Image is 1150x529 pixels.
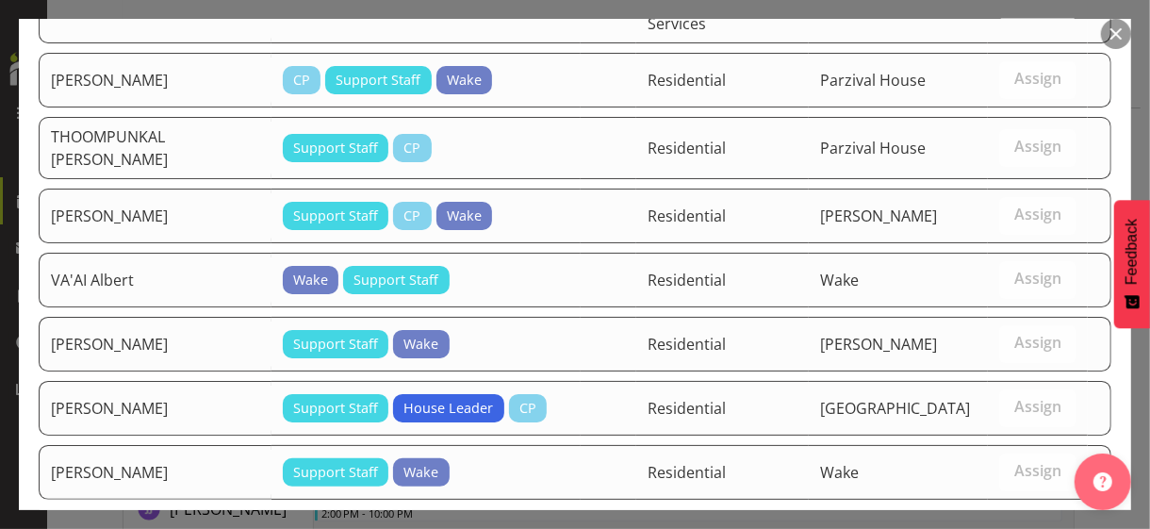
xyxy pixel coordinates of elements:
span: Parzival House [820,138,926,158]
span: Parzival House [820,70,926,91]
span: Residential [648,462,726,483]
span: CP [293,70,310,91]
span: Wake [447,206,482,226]
span: Assign [1014,461,1061,480]
td: [PERSON_NAME] [39,189,271,243]
span: Support Staff [336,70,420,91]
img: help-xxl-2.png [1093,472,1112,491]
span: Support Staff [293,138,378,158]
span: Wake [293,270,328,290]
td: [PERSON_NAME] [39,317,271,372]
span: Assign [1014,137,1061,156]
span: Assign [1014,205,1061,223]
span: Support Staff [293,206,378,226]
span: Wake [403,462,438,483]
span: Assign [1014,333,1061,352]
span: Residential [648,206,726,226]
span: Assign [1014,269,1061,288]
td: [PERSON_NAME] [39,53,271,107]
span: House Leader [403,398,493,419]
span: Residential [648,398,726,419]
span: [PERSON_NAME] [820,206,937,226]
span: CP [403,138,420,158]
span: Wake [447,70,482,91]
span: Support Staff [293,334,378,355]
span: Feedback [1124,219,1141,285]
span: CP [519,398,536,419]
td: VA'AI Albert [39,253,271,307]
span: Support Staff [293,462,378,483]
span: Support Staff [353,270,438,290]
span: Residential [648,138,726,158]
span: Wake [820,462,859,483]
button: Feedback - Show survey [1114,200,1150,328]
span: [GEOGRAPHIC_DATA] [820,398,970,419]
td: THOOMPUNKAL [PERSON_NAME] [39,117,271,179]
span: Wake [820,270,859,290]
span: Assign [1014,69,1061,88]
span: Wake [403,334,438,355]
span: CP [403,206,420,226]
td: [PERSON_NAME] [39,381,271,436]
span: [PERSON_NAME] [820,334,937,355]
td: [PERSON_NAME] [39,445,271,500]
span: Support Staff [293,398,378,419]
span: Residential [648,70,726,91]
span: Assign [1014,397,1061,416]
span: Residential [648,270,726,290]
span: Residential [648,334,726,355]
